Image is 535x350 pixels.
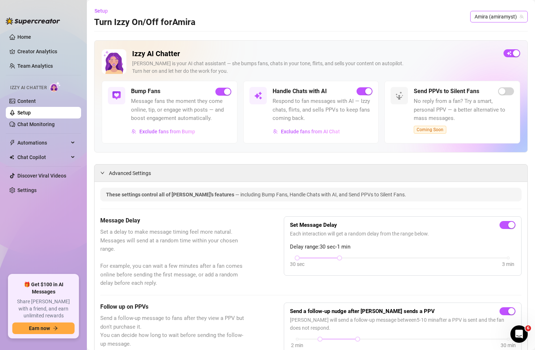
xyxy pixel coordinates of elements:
span: Earn now [29,325,50,331]
strong: Send a follow-up nudge after [PERSON_NAME] sends a PPV [290,308,435,314]
div: 30 sec [290,260,304,268]
div: 30 min [501,341,516,349]
h2: Izzy AI Chatter [132,49,498,58]
img: Chat Copilot [9,155,14,160]
div: 3 min [502,260,514,268]
span: — including Bump Fans, Handle Chats with AI, and Send PPVs to Silent Fans. [235,192,406,197]
span: Coming Soon [414,126,446,134]
img: AI Chatter [50,82,61,92]
div: expanded [100,169,109,177]
a: Settings [17,187,37,193]
a: Home [17,34,31,40]
h5: Handle Chats with AI [273,87,327,96]
span: Message fans the moment they come online, tip, or engage with posts — and boost engagement automa... [131,97,231,123]
button: Exclude fans from Bump [131,126,195,137]
img: Izzy AI Chatter [102,49,126,74]
span: 6 [525,325,531,331]
span: 🎁 Get $100 in AI Messages [12,281,75,295]
span: Each interaction will get a random delay from the range below. [290,230,515,238]
span: Amira (amiramyst) [475,11,523,22]
a: Chat Monitoring [17,121,55,127]
img: svg%3e [112,91,121,100]
span: No reply from a fan? Try a smart, personal PPV — a better alternative to mass messages. [414,97,514,123]
a: Creator Analytics [17,46,75,57]
img: logo-BBDzfeDw.svg [6,17,60,25]
iframe: Intercom live chat [510,325,528,343]
span: Exclude fans from AI Chat [281,129,340,134]
span: These settings control all of [PERSON_NAME]'s features [106,192,235,197]
span: arrow-right [53,326,58,331]
h5: Bump Fans [131,87,160,96]
div: 2 min [291,341,303,349]
span: Delay range: 30 sec - 1 min [290,243,515,251]
img: svg%3e [273,129,278,134]
img: svg%3e [131,129,136,134]
span: Share [PERSON_NAME] with a friend, and earn unlimited rewards [12,298,75,320]
a: Setup [17,110,31,116]
span: Send a follow-up message to fans after they view a PPV but don't purchase it. You can decide how ... [100,314,248,348]
strong: Set Message Delay [290,222,337,228]
img: svg%3e [395,91,404,100]
h5: Message Delay [100,216,248,225]
h5: Follow up on PPVs [100,303,248,311]
h5: Send PPVs to Silent Fans [414,87,479,96]
span: Respond to fan messages with AI — Izzy chats, flirts, and sells PPVs to keep fans coming back. [273,97,373,123]
span: Izzy AI Chatter [10,84,47,91]
img: svg%3e [254,91,262,100]
span: [PERSON_NAME] will send a follow-up message between 5 - 10 min after a PPV is sent and the fan do... [290,316,515,332]
button: Exclude fans from AI Chat [273,126,340,137]
span: expanded [100,171,105,175]
button: Earn nowarrow-right [12,322,75,334]
span: Setup [94,8,108,14]
span: Chat Copilot [17,151,69,163]
h3: Turn Izzy On/Off for Amira [94,17,195,28]
span: thunderbolt [9,140,15,146]
span: Set a delay to make message timing feel more natural. Messages will send at a random time within ... [100,228,248,288]
span: Advanced Settings [109,169,151,177]
span: Automations [17,137,69,149]
a: Discover Viral Videos [17,173,66,179]
a: Content [17,98,36,104]
div: [PERSON_NAME] is your AI chat assistant — she bumps fans, chats in your tone, flirts, and sells y... [132,60,498,75]
span: team [519,14,524,19]
span: Exclude fans from Bump [139,129,195,134]
a: Team Analytics [17,63,53,69]
button: Setup [94,5,114,17]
